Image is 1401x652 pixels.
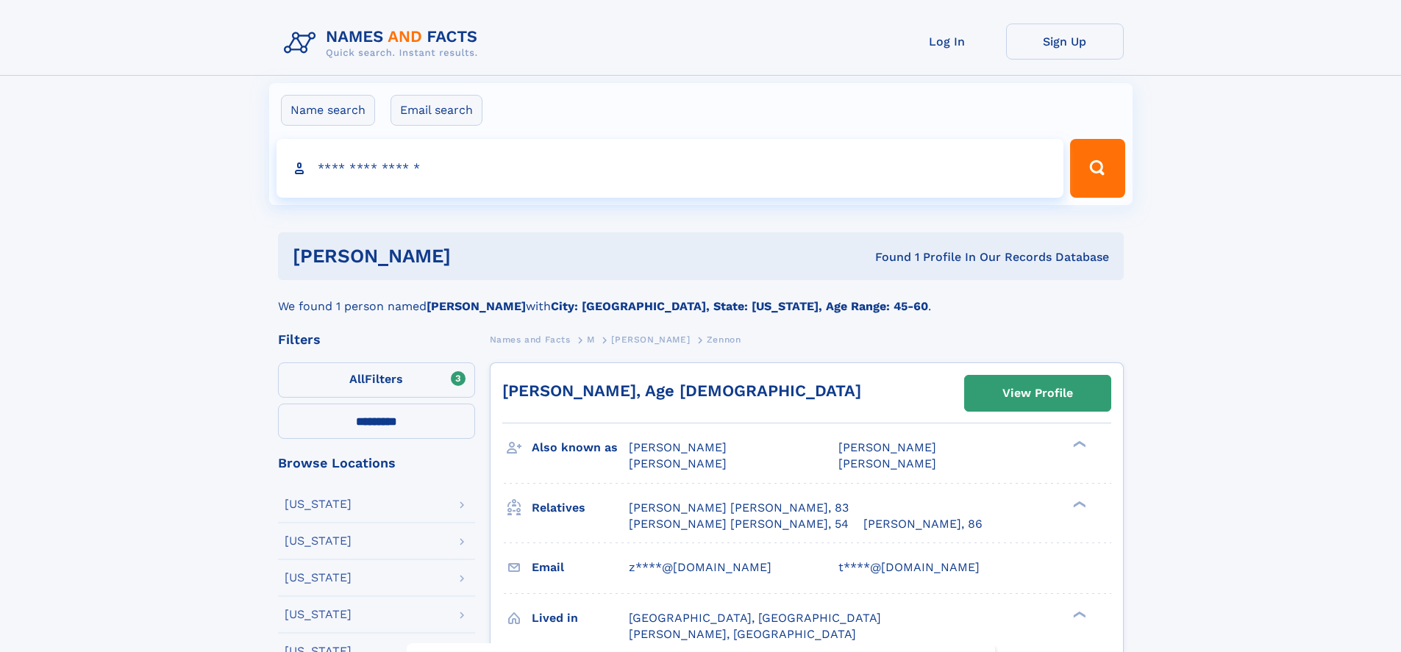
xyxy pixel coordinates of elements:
[278,456,475,470] div: Browse Locations
[611,334,690,345] span: [PERSON_NAME]
[629,440,727,454] span: [PERSON_NAME]
[1069,440,1087,449] div: ❯
[663,249,1109,265] div: Found 1 Profile In Our Records Database
[838,456,936,470] span: [PERSON_NAME]
[587,334,595,345] span: M
[1002,376,1073,410] div: View Profile
[285,572,352,584] div: [US_STATE]
[629,611,881,625] span: [GEOGRAPHIC_DATA], [GEOGRAPHIC_DATA]
[278,24,490,63] img: Logo Names and Facts
[629,456,727,470] span: [PERSON_NAME]
[888,24,1006,60] a: Log In
[863,516,983,532] a: [PERSON_NAME], 86
[502,381,861,400] a: [PERSON_NAME], Age [DEMOGRAPHIC_DATA]
[532,555,629,580] h3: Email
[278,280,1124,315] div: We found 1 person named with .
[965,376,1111,411] a: View Profile
[391,95,482,126] label: Email search
[629,500,849,516] a: [PERSON_NAME] [PERSON_NAME], 83
[278,362,475,398] label: Filters
[285,609,352,620] div: [US_STATE]
[285,498,352,510] div: [US_STATE]
[277,139,1064,198] input: search input
[427,299,526,313] b: [PERSON_NAME]
[490,330,571,348] a: Names and Facts
[707,334,741,345] span: Zennon
[532,435,629,460] h3: Also known as
[349,372,365,386] span: All
[551,299,928,313] b: City: [GEOGRAPHIC_DATA], State: [US_STATE], Age Range: 45-60
[1006,24,1124,60] a: Sign Up
[1069,609,1087,619] div: ❯
[532,495,629,520] h3: Relatives
[1070,139,1124,198] button: Search Button
[1069,499,1087,509] div: ❯
[611,330,690,348] a: [PERSON_NAME]
[629,627,856,641] span: [PERSON_NAME], [GEOGRAPHIC_DATA]
[285,535,352,547] div: [US_STATE]
[278,333,475,346] div: Filters
[587,330,595,348] a: M
[293,247,663,265] h1: [PERSON_NAME]
[532,606,629,631] h3: Lived in
[281,95,375,126] label: Name search
[838,440,936,454] span: [PERSON_NAME]
[629,516,849,532] a: [PERSON_NAME] [PERSON_NAME], 54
